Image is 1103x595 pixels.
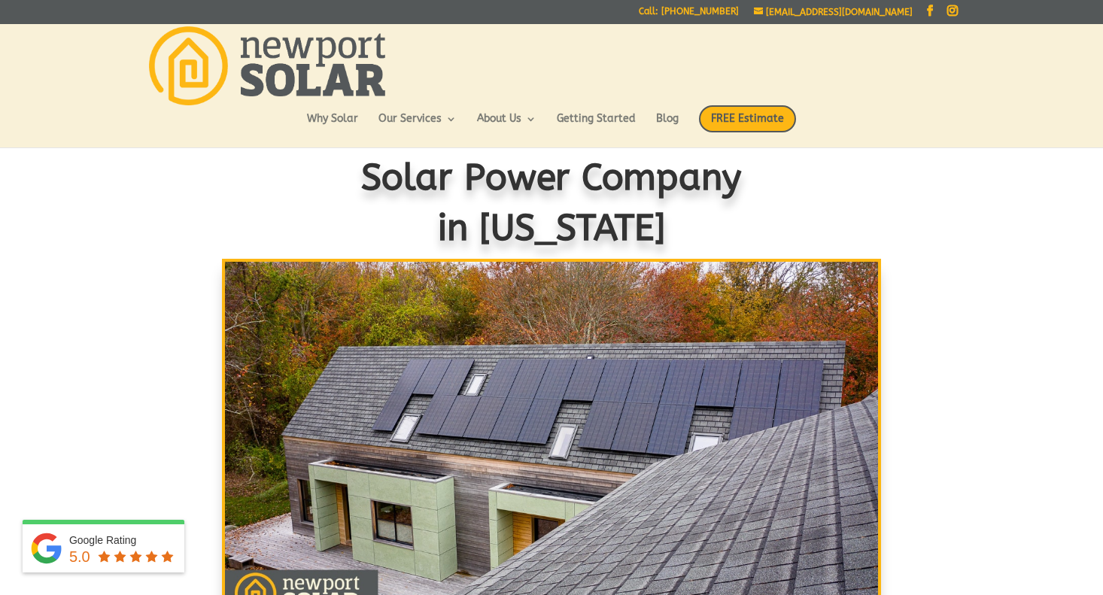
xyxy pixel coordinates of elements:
[557,114,636,139] a: Getting Started
[69,533,177,548] div: Google Rating
[149,26,385,105] img: Newport Solar | Solar Energy Optimized.
[361,156,742,249] span: Solar Power Company in [US_STATE]
[639,7,739,23] a: Call: [PHONE_NUMBER]
[656,114,679,139] a: Blog
[699,105,796,147] a: FREE Estimate
[378,114,457,139] a: Our Services
[699,105,796,132] span: FREE Estimate
[477,114,536,139] a: About Us
[307,114,358,139] a: Why Solar
[754,7,913,17] a: [EMAIL_ADDRESS][DOMAIN_NAME]
[69,548,90,565] span: 5.0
